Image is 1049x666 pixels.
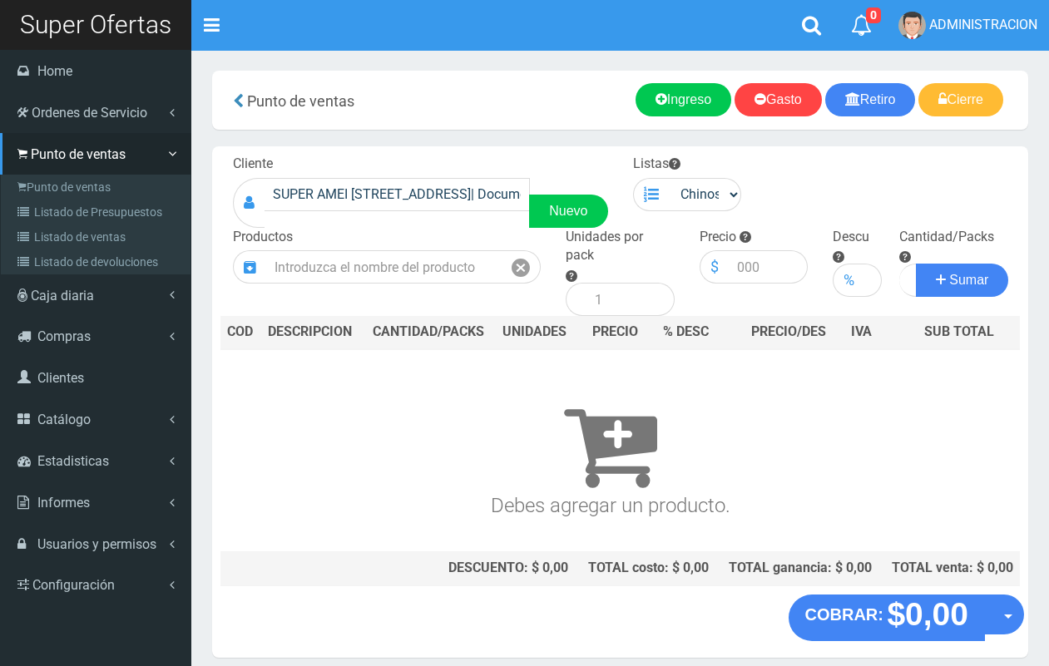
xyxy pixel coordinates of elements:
span: Catálogo [37,412,91,427]
input: Cantidad [899,264,917,297]
div: % [833,264,864,297]
th: UNIDADES [494,316,575,349]
span: Compras [37,328,91,344]
span: Estadisticas [37,453,109,469]
span: Sumar [949,273,988,287]
span: SUB TOTAL [924,323,994,342]
a: Retiro [825,83,916,116]
label: Unidades por pack [566,228,674,266]
div: DESCUENTO: $ 0,00 [370,559,568,578]
span: Super Ofertas [20,10,171,39]
span: Informes [37,495,90,511]
a: Cierre [918,83,1003,116]
div: TOTAL ganancia: $ 0,00 [722,559,873,578]
input: Consumidor Final [265,178,530,211]
span: Punto de ventas [31,146,126,162]
span: Punto de ventas [247,92,354,110]
img: User Image [898,12,926,39]
label: Precio [700,228,736,247]
h3: Debes agregar un producto. [227,373,994,517]
input: 000 [729,250,808,284]
span: Configuración [32,577,115,593]
span: CRIPCION [292,323,352,339]
th: CANTIDAD/PACKS [364,316,494,349]
a: Ingreso [636,83,731,116]
strong: COBRAR: [805,605,883,624]
a: Listado de Presupuestos [5,200,191,224]
span: PRECIO/DES [751,323,826,339]
span: ADMINISTRACION [929,17,1037,32]
th: DES [261,316,363,349]
th: COD [220,316,261,349]
div: $ [700,250,729,284]
div: TOTAL costo: $ 0,00 [581,559,709,578]
label: Productos [233,228,293,247]
a: Punto de ventas [5,175,191,200]
a: Nuevo [529,195,607,228]
a: Gasto [735,83,822,116]
input: 000 [864,264,882,297]
span: Caja diaria [31,288,94,303]
span: IVA [851,323,872,339]
span: PRECIO [592,323,638,342]
span: Ordenes de Servicio [32,105,147,121]
label: Listas [633,155,680,174]
input: 1 [586,283,674,316]
label: Descu [833,228,869,247]
button: COBRAR: $0,00 [789,594,986,641]
label: Cliente [233,155,273,174]
div: TOTAL venta: $ 0,00 [885,559,1013,578]
span: Home [37,63,72,79]
input: Introduzca el nombre del producto [266,250,502,284]
span: Clientes [37,370,84,386]
span: Usuarios y permisos [37,536,156,552]
a: Listado de ventas [5,224,191,249]
span: 0 [866,7,881,23]
button: Sumar [916,264,1009,297]
a: Listado de devoluciones [5,249,191,274]
label: Cantidad/Packs [899,228,994,247]
span: % DESC [663,323,709,339]
strong: $0,00 [887,596,968,632]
